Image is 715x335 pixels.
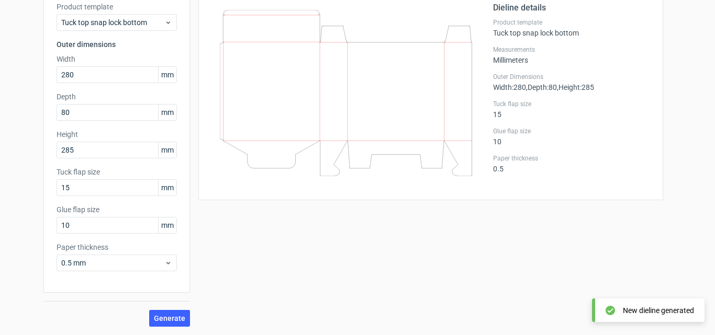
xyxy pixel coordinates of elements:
[158,217,176,233] span: mm
[57,54,177,64] label: Width
[57,2,177,12] label: Product template
[557,83,594,91] span: , Height : 285
[493,127,650,146] div: 10
[158,142,176,158] span: mm
[493,45,650,64] div: Millimeters
[57,129,177,140] label: Height
[493,2,650,14] h2: Dieline details
[158,67,176,83] span: mm
[493,100,650,108] label: Tuck flap size
[57,242,177,252] label: Paper thickness
[154,315,185,322] span: Generate
[158,105,176,120] span: mm
[493,154,650,163] label: Paper thickness
[149,310,190,327] button: Generate
[61,258,164,268] span: 0.5 mm
[493,18,650,37] div: Tuck top snap lock bottom
[57,204,177,215] label: Glue flap size
[493,154,650,173] div: 0.5
[61,17,164,28] span: Tuck top snap lock bottom
[493,18,650,27] label: Product template
[57,91,177,102] label: Depth
[493,73,650,81] label: Outer Dimensions
[158,180,176,195] span: mm
[493,83,526,91] span: Width : 280
[526,83,557,91] span: , Depth : 80
[623,305,694,316] div: New dieline generated
[57,39,177,50] h3: Outer dimensions
[493,127,650,135] label: Glue flap size
[493,100,650,119] div: 15
[57,167,177,177] label: Tuck flap size
[493,45,650,54] label: Measurements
